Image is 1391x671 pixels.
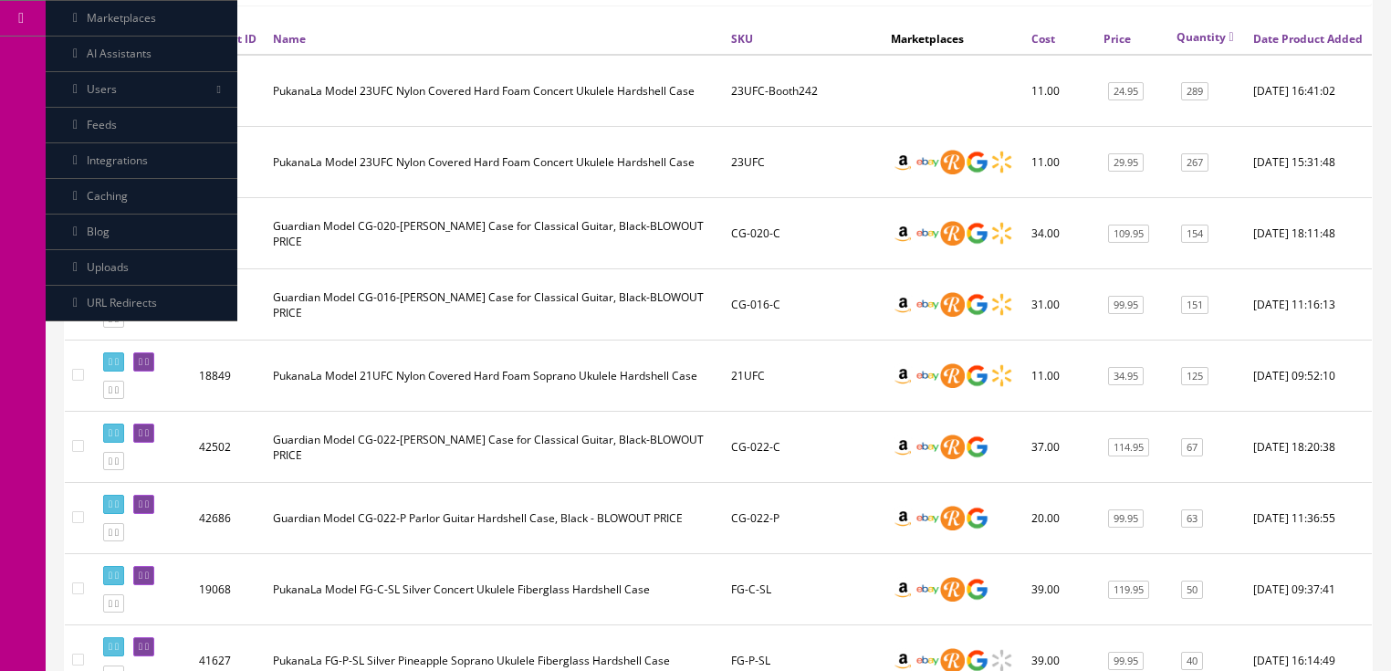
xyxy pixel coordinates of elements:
[1108,438,1149,457] a: 114.95
[1108,509,1144,529] a: 99.95
[1181,225,1208,244] a: 154
[1024,198,1096,269] td: 34.00
[1031,31,1055,47] a: Cost
[1181,581,1203,600] a: 50
[884,21,1024,55] th: Marketplaces
[1246,341,1372,412] td: 2019-02-21 09:52:10
[1108,225,1149,244] a: 109.95
[965,577,989,602] img: google_shopping
[1181,367,1208,386] a: 125
[1177,29,1234,45] a: Quantity
[46,215,237,250] a: Blog
[915,506,940,530] img: ebay
[273,31,306,47] a: Name
[915,150,940,174] img: ebay
[46,179,237,215] a: Caching
[915,292,940,317] img: ebay
[915,363,940,388] img: ebay
[1108,82,1144,101] a: 24.95
[266,554,724,625] td: PukanaLa Model FG-C-SL Silver Concert Ukulele Fiberglass Hardshell Case
[965,221,989,246] img: google_shopping
[1024,269,1096,341] td: 31.00
[724,554,884,625] td: FG-C-SL
[724,127,884,198] td: 23UFC
[1246,55,1372,127] td: 2024-12-30 16:41:02
[46,1,237,37] a: Marketplaces
[266,412,724,483] td: Guardian Model CG-022-C Hardshell Case for Classical Guitar, Black-BLOWOUT PRICE
[965,363,989,388] img: google_shopping
[192,483,266,554] td: 42686
[940,150,965,174] img: reverb
[266,483,724,554] td: Guardian Model CG-022-P Parlor Guitar Hardshell Case, Black - BLOWOUT PRICE
[1108,153,1144,173] a: 29.95
[1181,652,1203,671] a: 40
[989,292,1014,317] img: walmart
[940,577,965,602] img: reverb
[1181,509,1203,529] a: 63
[891,221,915,246] img: amazon
[1108,652,1144,671] a: 99.95
[1181,296,1208,315] a: 151
[46,37,237,72] a: AI Assistants
[989,150,1014,174] img: walmart
[724,341,884,412] td: 21UFC
[1181,438,1203,457] a: 67
[891,506,915,530] img: amazon
[1108,581,1149,600] a: 119.95
[46,250,237,286] a: Uploads
[940,435,965,459] img: reverb
[46,72,237,108] a: Users
[1024,412,1096,483] td: 37.00
[891,577,915,602] img: amazon
[731,31,753,47] a: SKU
[1108,367,1144,386] a: 34.95
[1181,82,1208,101] a: 289
[940,506,965,530] img: reverb
[266,269,724,341] td: Guardian Model CG-016-C Hardshell Case for Classical Guitar, Black-BLOWOUT PRICE
[724,269,884,341] td: CG-016-C
[724,412,884,483] td: CG-022-C
[266,341,724,412] td: PukanaLa Model 21UFC Nylon Covered Hard Foam Soprano Ukulele Hardshell Case
[1246,412,1372,483] td: 2025-06-04 18:20:38
[915,435,940,459] img: ebay
[1246,269,1372,341] td: 2023-05-19 11:16:13
[965,435,989,459] img: google_shopping
[266,198,724,269] td: Guardian Model CG-020-C Hardshell Case for Classical Guitar, Black-BLOWOUT PRICE
[1024,127,1096,198] td: 11.00
[192,341,266,412] td: 18849
[1181,153,1208,173] a: 267
[965,150,989,174] img: google_shopping
[266,55,724,127] td: PukanaLa Model 23UFC Nylon Covered Hard Foam Concert Ukulele Hardshell Case
[989,221,1014,246] img: walmart
[1246,554,1372,625] td: 2019-03-10 09:37:41
[1253,31,1363,47] a: Date Product Added
[915,221,940,246] img: ebay
[891,292,915,317] img: amazon
[1246,127,1372,198] td: 2019-03-07 15:31:48
[266,127,724,198] td: PukanaLa Model 23UFC Nylon Covered Hard Foam Concert Ukulele Hardshell Case
[965,506,989,530] img: google_shopping
[915,577,940,602] img: ebay
[1103,31,1131,47] a: Price
[1024,554,1096,625] td: 39.00
[891,363,915,388] img: amazon
[1024,55,1096,127] td: 11.00
[940,221,965,246] img: reverb
[1246,483,1372,554] td: 2025-06-24 11:36:55
[940,363,965,388] img: reverb
[1108,296,1144,315] a: 99.95
[46,108,237,143] a: Feeds
[46,143,237,179] a: Integrations
[724,483,884,554] td: CG-022-P
[989,363,1014,388] img: walmart
[965,292,989,317] img: google_shopping
[192,554,266,625] td: 19068
[891,150,915,174] img: amazon
[1246,198,1372,269] td: 2025-06-04 18:11:48
[1024,341,1096,412] td: 11.00
[891,435,915,459] img: amazon
[724,198,884,269] td: CG-020-C
[192,412,266,483] td: 42502
[1024,483,1096,554] td: 20.00
[940,292,965,317] img: reverb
